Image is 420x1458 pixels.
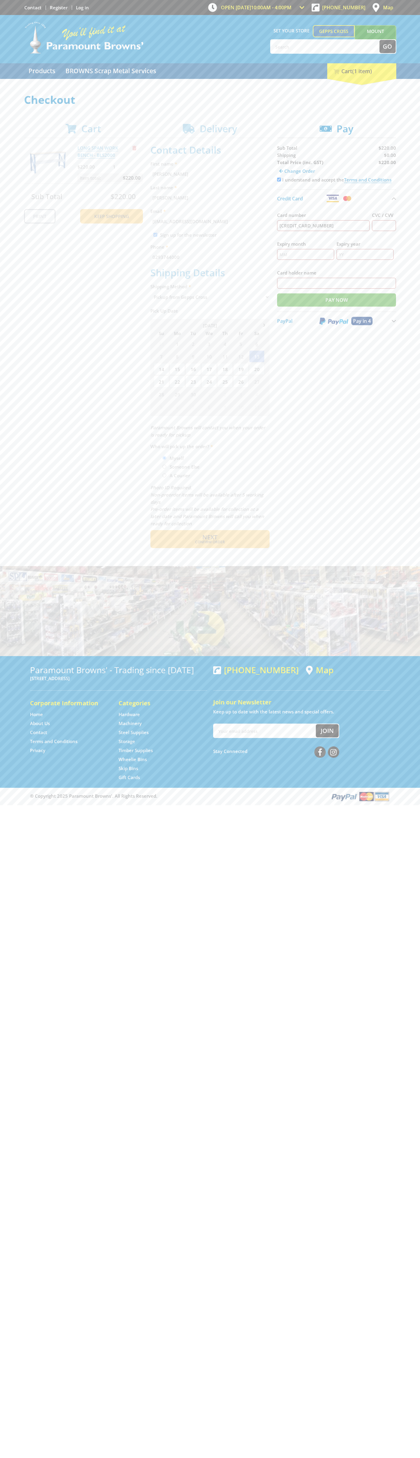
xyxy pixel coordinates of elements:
input: Please accept the terms and conditions. [277,178,281,181]
h5: Corporate Information [30,699,107,707]
span: $220.00 [379,145,396,151]
label: I understand and accept the [282,177,391,183]
a: Go to the Wheelie Bins page [119,756,147,763]
div: ® Copyright 2025 Paramount Browns'. All Rights Reserved. [24,791,396,802]
button: PayPal Pay in 4 [277,311,396,330]
a: Go to the Skip Bins page [119,765,138,772]
h5: Categories [119,699,195,707]
div: Cart [327,63,396,79]
a: View a map of Gepps Cross location [306,665,334,675]
span: Pay [337,122,353,135]
a: Go to the Home page [30,711,43,718]
span: Set your store [270,25,313,36]
strong: $220.00 [379,159,396,165]
a: Go to the Machinery page [119,720,142,727]
div: [PHONE_NUMBER] [213,665,299,675]
img: Paramount Browns' [24,21,144,54]
span: 10:00am - 4:00pm [251,4,292,11]
input: Your email address [214,724,316,737]
button: Join [316,724,339,737]
span: $0.00 [384,152,396,158]
a: Change Order [277,166,317,176]
a: Gepps Cross [313,25,355,37]
h3: Paramount Browns' - Trading since [DATE] [30,665,207,675]
label: Card holder name [277,269,396,276]
a: Go to the Storage page [119,738,135,745]
span: Shipping [277,152,296,158]
label: Card number [277,211,370,219]
a: Go to the Hardware page [119,711,140,718]
a: Go to the Timber Supplies page [119,747,153,754]
span: (1 item) [352,67,372,75]
button: Credit Card [277,189,396,207]
label: Expiry year [337,240,394,247]
p: Keep up to date with the latest news and special offers. [213,708,390,715]
a: Log in [76,4,89,10]
a: Go to the Contact page [30,729,47,736]
span: Change Order [284,168,315,174]
a: Go to the Products page [24,63,60,79]
input: Pay Now [277,293,396,307]
a: Go to the Terms and Conditions page [30,738,77,745]
p: [STREET_ADDRESS] [30,675,207,682]
strong: Total Price (inc. GST) [277,159,323,165]
input: YY [337,249,394,260]
a: Go to the About Us page [30,720,50,727]
span: Pay in 4 [353,318,371,324]
a: Go to the registration page [50,4,68,10]
span: PayPal [277,318,292,324]
div: Stay Connected [213,744,339,758]
a: Go to the Contact page [24,4,41,10]
span: OPEN [DATE] [221,4,292,11]
label: CVC / CVV [372,211,396,219]
a: Go to the Gift Cards page [119,774,140,781]
a: Go to the Steel Supplies page [119,729,149,736]
span: Credit Card [277,195,303,202]
a: Go to the BROWNS Scrap Metal Services page [61,63,161,79]
button: Go [379,40,396,53]
input: MM [277,249,334,260]
img: PayPal [319,317,348,325]
h1: Checkout [24,94,396,106]
h5: Join our Newsletter [213,698,390,706]
img: Mastercard [342,195,352,202]
label: Expiry month [277,240,334,247]
a: Mount [PERSON_NAME] [355,25,396,48]
a: Go to the Privacy page [30,747,45,754]
span: Sub Total [277,145,297,151]
img: PayPal, Mastercard, Visa accepted [330,791,390,802]
input: Search [271,40,379,53]
a: Terms and Conditions [344,177,391,183]
img: Visa [326,195,339,202]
